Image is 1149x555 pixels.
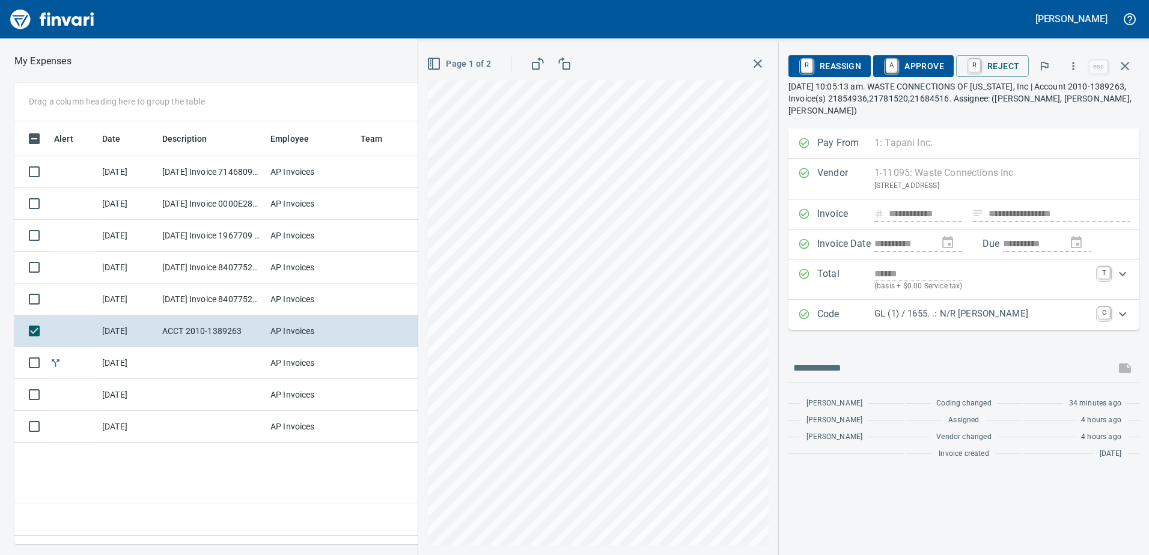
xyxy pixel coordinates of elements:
td: [DATE] [97,188,157,220]
td: AP Invoices [266,411,356,443]
td: AP Invoices [266,188,356,220]
span: [PERSON_NAME] [806,414,862,426]
td: ACCT 2010-1389263 [157,315,266,347]
td: AP Invoices [266,220,356,252]
img: Finvari [7,5,97,34]
td: AP Invoices [266,156,356,188]
button: More [1060,53,1087,79]
button: Page 1 of 2 [424,53,496,75]
p: (basis + $0.00 Service tax) [874,281,1091,293]
span: Team [361,132,398,146]
a: R [801,59,812,72]
p: GL (1) / 1655. .: N/R [PERSON_NAME] [874,307,1091,321]
span: 4 hours ago [1081,431,1121,443]
span: Date [102,132,121,146]
span: Close invoice [1087,52,1139,80]
td: AP Invoices [266,315,356,347]
span: Employee [270,132,309,146]
span: [PERSON_NAME] [806,431,862,443]
button: AApprove [873,55,954,77]
td: [DATE] [97,315,157,347]
p: Code [817,307,874,323]
span: Employee [270,132,325,146]
span: Date [102,132,136,146]
span: Team [361,132,383,146]
a: R [969,59,980,72]
td: [DATE] [97,156,157,188]
h5: [PERSON_NAME] [1035,13,1108,25]
span: Assigned [948,414,979,426]
a: A [886,59,897,72]
a: esc [1090,60,1108,73]
a: T [1098,267,1110,279]
td: [DATE] [97,411,157,443]
td: [DATE] Invoice 71468090825 from Shred Northwest Inc (1-39125) [157,156,266,188]
td: [DATE] Invoice 0000E28842365 from UPS (1-30551) [157,188,266,220]
td: AP Invoices [266,284,356,315]
span: [PERSON_NAME] [806,398,862,410]
span: This records your message into the invoice and notifies anyone mentioned [1111,354,1139,383]
p: Total [817,267,874,293]
span: [DATE] [1100,448,1121,460]
span: Alert [54,132,89,146]
span: 4 hours ago [1081,414,1121,426]
td: [DATE] Invoice 8407752216 from Cintas Corporation (1-24736) [157,252,266,284]
span: Description [162,132,223,146]
nav: breadcrumb [14,54,72,68]
td: AP Invoices [266,252,356,284]
td: AP Invoices [266,379,356,411]
span: Description [162,132,207,146]
span: Reassign [798,56,861,76]
button: Flag [1031,53,1058,79]
p: My Expenses [14,54,72,68]
td: [DATE] Invoice 8407752215 from Cintas Fas Lockbox (1-10173) [157,284,266,315]
td: [DATE] [97,252,157,284]
td: [DATE] [97,220,157,252]
span: Invoice created [939,448,989,460]
div: Expand [788,300,1139,330]
td: [DATE] [97,379,157,411]
a: C [1098,307,1110,319]
span: Coding changed [936,398,991,410]
span: Page 1 of 2 [429,56,491,71]
button: RReject [956,55,1029,77]
td: [DATE] [97,284,157,315]
span: Approve [883,56,944,76]
p: Drag a column heading here to group the table [29,96,205,108]
span: Alert [54,132,73,146]
p: [DATE] 10:05:13 am. WASTE CONNECTIONS OF [US_STATE], Inc | Account 2010-1389263, Invoice(s) 21854... [788,80,1139,117]
span: 34 minutes ago [1069,398,1121,410]
span: Split transaction [49,359,62,366]
td: AP Invoices [266,347,356,379]
span: Reject [966,56,1019,76]
button: [PERSON_NAME] [1032,10,1111,28]
span: Vendor changed [936,431,991,443]
td: [DATE] [97,347,157,379]
button: RReassign [788,55,871,77]
div: Expand [788,259,1139,300]
td: [DATE] Invoice 1967709 from [PERSON_NAME] Co (1-23227) [157,220,266,252]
